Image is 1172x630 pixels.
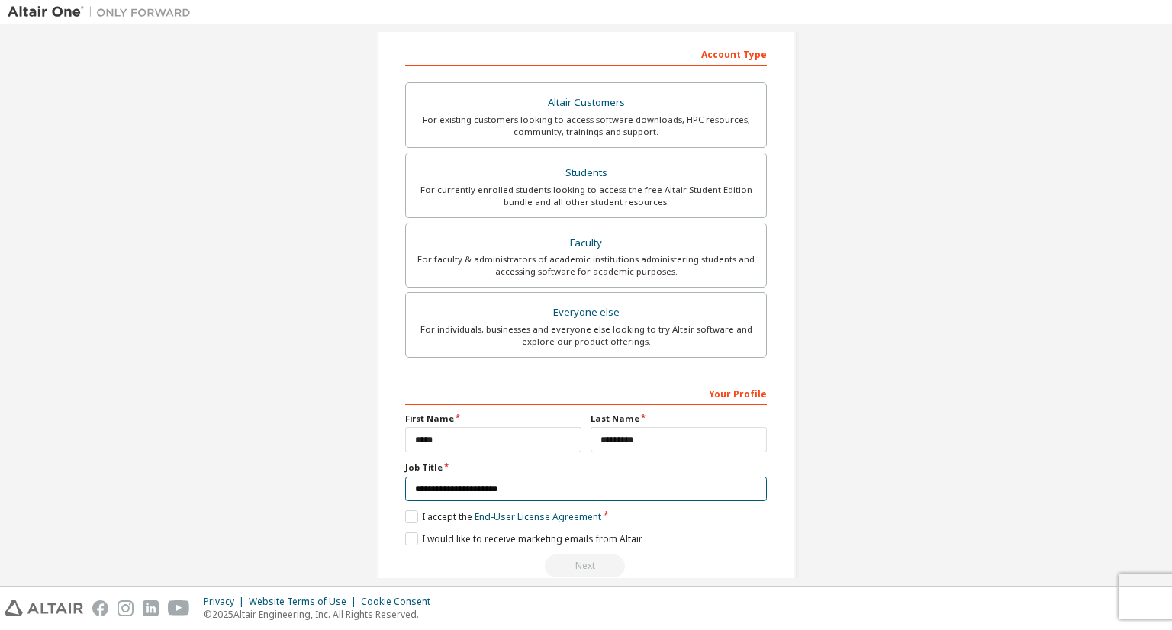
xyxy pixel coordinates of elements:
[8,5,198,20] img: Altair One
[405,532,642,545] label: I would like to receive marketing emails from Altair
[415,184,757,208] div: For currently enrolled students looking to access the free Altair Student Edition bundle and all ...
[591,413,767,425] label: Last Name
[92,600,108,616] img: facebook.svg
[405,554,767,577] div: Read and acccept EULA to continue
[168,600,190,616] img: youtube.svg
[405,381,767,405] div: Your Profile
[405,41,767,66] div: Account Type
[475,510,601,523] a: End-User License Agreement
[405,413,581,425] label: First Name
[118,600,134,616] img: instagram.svg
[415,253,757,278] div: For faculty & administrators of academic institutions administering students and accessing softwa...
[415,233,757,254] div: Faculty
[415,162,757,184] div: Students
[204,596,249,608] div: Privacy
[415,323,757,348] div: For individuals, businesses and everyone else looking to try Altair software and explore our prod...
[405,510,601,523] label: I accept the
[204,608,439,621] p: © 2025 Altair Engineering, Inc. All Rights Reserved.
[415,114,757,138] div: For existing customers looking to access software downloads, HPC resources, community, trainings ...
[405,461,767,474] label: Job Title
[361,596,439,608] div: Cookie Consent
[415,302,757,323] div: Everyone else
[143,600,159,616] img: linkedin.svg
[415,92,757,114] div: Altair Customers
[249,596,361,608] div: Website Terms of Use
[5,600,83,616] img: altair_logo.svg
